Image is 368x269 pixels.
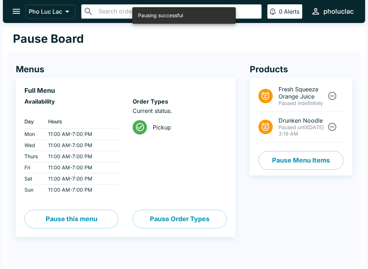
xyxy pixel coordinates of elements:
button: Pause this menu [24,210,118,228]
td: Thurs [24,151,42,162]
p: 0 [279,8,282,15]
button: Unpause [326,89,339,102]
td: 11:00 AM - 7:00 PM [42,184,118,196]
td: Sun [24,184,42,196]
p: Alerts [284,8,299,15]
td: Fri [24,162,42,173]
div: Pausing successful [138,9,183,22]
p: Paused indefinitely [279,100,326,106]
button: Pause Menu Items [258,151,344,170]
h6: Availability [24,98,118,105]
td: 11:00 AM - 7:00 PM [42,162,118,173]
td: Wed [24,140,42,151]
span: Drunken Noodle [279,117,326,124]
td: 11:00 AM - 7:00 PM [42,129,118,140]
span: Paused until [279,124,307,130]
p: ‏ [24,107,118,114]
td: Mon [24,129,42,140]
td: 11:00 AM - 7:00 PM [42,173,118,184]
span: Pickup [153,124,221,131]
td: 11:00 AM - 7:00 PM [42,151,118,162]
p: [DATE] 3:19 AM [279,124,326,137]
button: open drawer [7,2,26,20]
h6: Order Types [133,98,226,105]
td: Sat [24,173,42,184]
button: pholuclac [308,4,356,19]
td: 11:00 AM - 7:00 PM [42,140,118,151]
button: Pause Order Types [133,210,226,228]
button: Unpause [326,120,339,133]
input: Search orders by name or phone number [96,6,258,17]
div: pholuclac [323,7,354,16]
span: Fresh Squeeze Orange Juice [279,86,326,100]
th: Hours [42,114,118,129]
h4: Menus [16,64,235,75]
p: Current status. [133,107,226,114]
h4: Products [250,64,352,75]
button: Pho Luc Lac [26,5,75,18]
th: Day [24,114,42,129]
p: Pho Luc Lac [29,8,62,15]
h1: Pause Board [13,32,84,46]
